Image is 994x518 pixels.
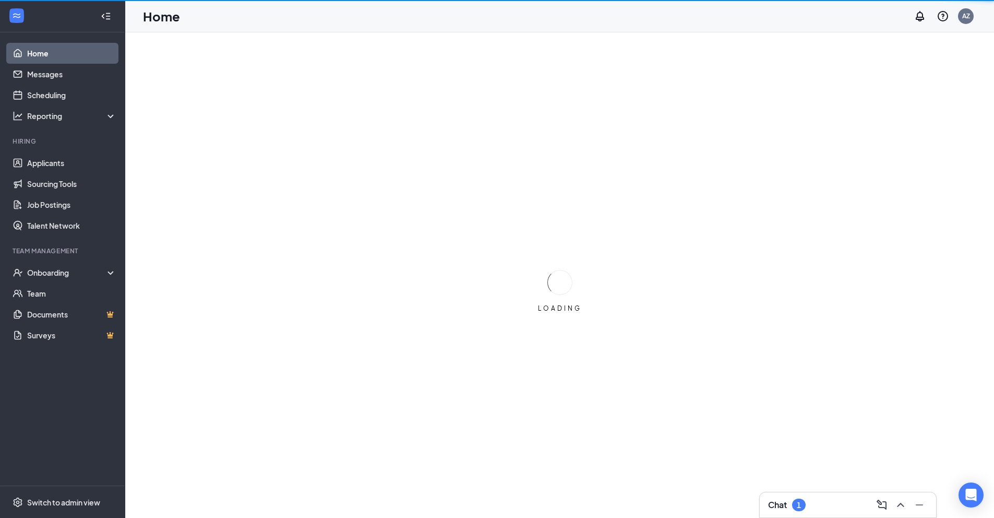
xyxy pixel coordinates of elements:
[913,499,926,511] svg: Minimize
[962,11,970,20] div: AZ
[27,497,100,508] div: Switch to admin view
[873,497,890,513] button: ComposeMessage
[13,246,114,255] div: Team Management
[27,304,116,325] a: DocumentsCrown
[27,173,116,194] a: Sourcing Tools
[768,499,787,511] h3: Chat
[13,111,23,121] svg: Analysis
[894,499,907,511] svg: ChevronUp
[27,215,116,236] a: Talent Network
[27,43,116,64] a: Home
[914,10,926,22] svg: Notifications
[27,111,117,121] div: Reporting
[797,501,801,510] div: 1
[937,10,949,22] svg: QuestionInfo
[27,64,116,85] a: Messages
[27,283,116,304] a: Team
[876,499,888,511] svg: ComposeMessage
[27,325,116,346] a: SurveysCrown
[27,194,116,215] a: Job Postings
[11,10,22,21] svg: WorkstreamLogo
[101,11,111,21] svg: Collapse
[892,497,909,513] button: ChevronUp
[959,482,984,508] div: Open Intercom Messenger
[143,7,180,25] h1: Home
[13,497,23,508] svg: Settings
[534,304,586,313] div: LOADING
[13,267,23,278] svg: UserCheck
[27,152,116,173] a: Applicants
[27,267,107,278] div: Onboarding
[13,137,114,146] div: Hiring
[27,85,116,105] a: Scheduling
[911,497,928,513] button: Minimize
